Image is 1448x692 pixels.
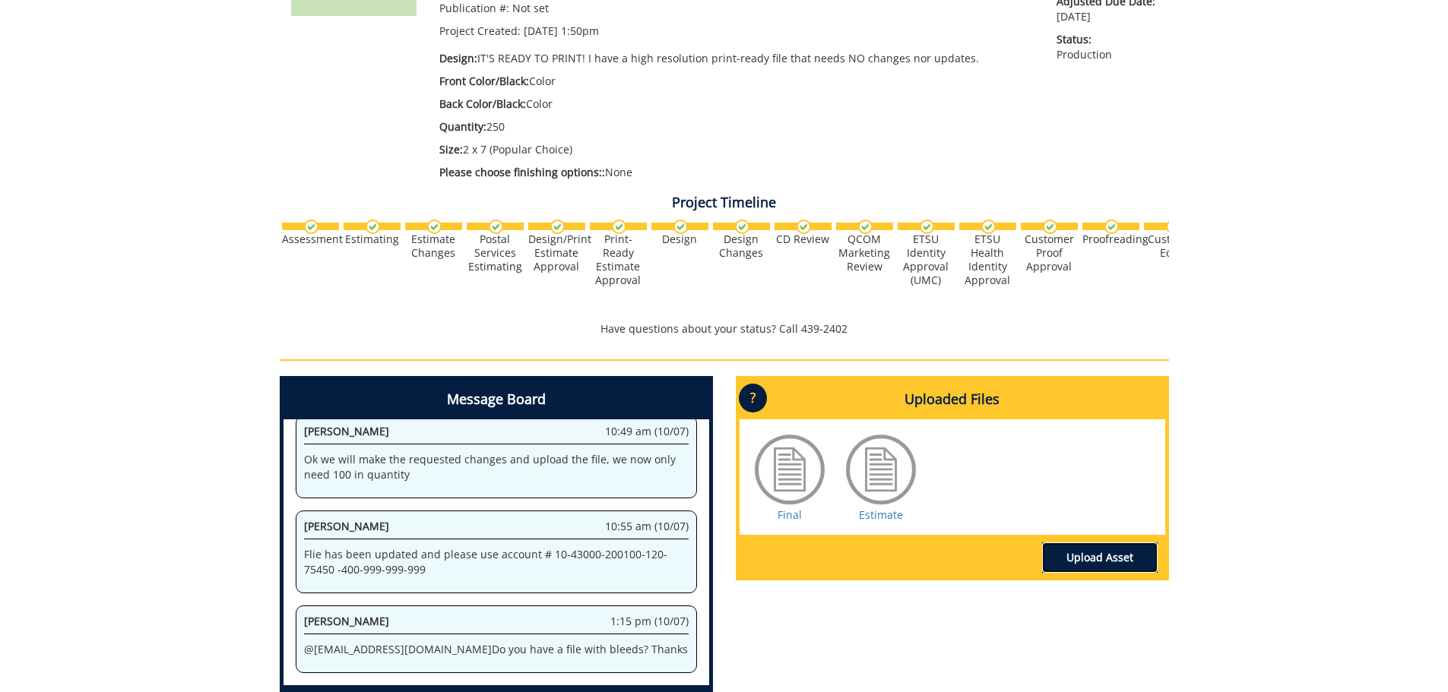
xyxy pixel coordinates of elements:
img: checkmark [550,220,565,234]
span: Design: [439,51,477,65]
h4: Uploaded Files [740,380,1165,419]
img: checkmark [304,220,318,234]
a: Upload Asset [1042,542,1158,573]
p: IT'S READY TO PRINT! I have a high resolution print-ready file that needs NO changes nor updates. [439,51,1035,66]
div: Print-Ready Estimate Approval [590,232,647,287]
img: checkmark [920,220,934,234]
p: Color [439,74,1035,89]
p: 250 [439,119,1035,134]
img: checkmark [858,220,873,234]
div: Estimate Changes [405,232,462,260]
span: [PERSON_NAME] [304,614,389,628]
div: Design/Print Estimate Approval [528,232,585,273]
div: Design [651,232,708,246]
img: checkmark [735,220,749,234]
div: Customer Edits [1144,232,1201,260]
div: CD Review [775,232,832,246]
div: ETSU Health Identity Approval [959,232,1016,287]
span: Please choose finishing options:: [439,165,605,179]
span: Back Color/Black: [439,96,526,111]
span: 1:15 pm (10/07) [610,614,689,629]
img: checkmark [427,220,442,234]
span: 10:55 am (10/07) [605,519,689,534]
p: @ [EMAIL_ADDRESS][DOMAIN_NAME] Do you have a file with bleeds? Thanks [304,642,689,657]
h4: Message Board [284,380,709,419]
img: checkmark [366,220,380,234]
span: [PERSON_NAME] [304,519,389,533]
img: checkmark [1104,220,1119,234]
span: Project Created: [439,24,521,38]
div: Proofreading [1082,232,1139,246]
p: Color [439,96,1035,112]
span: Size: [439,142,463,156]
span: [DATE] 1:50pm [524,24,599,38]
img: checkmark [981,220,996,234]
div: Assessment [282,232,339,246]
a: Estimate [859,507,903,522]
div: Postal Services Estimating [467,232,524,273]
p: ? [739,384,767,412]
span: Status: [1057,32,1157,47]
p: None [439,165,1035,180]
a: Final [778,507,802,522]
p: Ok we will make the requested changes and upload the file, we now only need 100 in quantity [304,452,689,482]
p: 2 x 7 (Popular Choice) [439,142,1035,157]
span: Publication #: [439,1,509,15]
img: checkmark [797,220,811,234]
img: checkmark [673,220,688,234]
p: Production [1057,32,1157,62]
p: Have questions about your status? Call 439-2402 [280,321,1169,337]
img: checkmark [1166,220,1180,234]
span: Quantity: [439,119,486,134]
div: Customer Proof Approval [1021,232,1078,273]
img: checkmark [612,220,626,234]
div: QCOM Marketing Review [836,232,893,273]
span: Not set [512,1,549,15]
p: Flie has been updated and please use account # 10-43000-200100-120-75450 -400-999-999-999 [304,547,689,577]
span: Front Color/Black: [439,74,529,88]
span: 10:49 am (10/07) [605,424,689,439]
span: [PERSON_NAME] [304,424,389,438]
div: Design Changes [713,232,770,260]
img: checkmark [1043,220,1057,234]
div: Estimating [344,232,401,246]
h4: Project Timeline [280,195,1169,210]
div: ETSU Identity Approval (UMC) [898,232,955,287]
img: checkmark [489,220,503,234]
